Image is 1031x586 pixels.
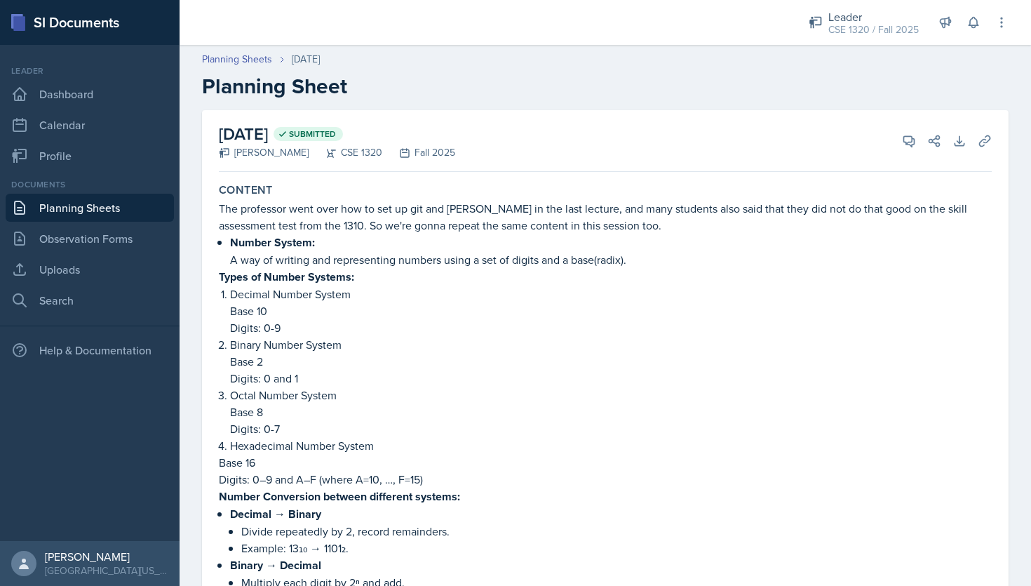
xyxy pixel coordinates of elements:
div: Leader [828,8,919,25]
div: Fall 2025 [382,145,455,160]
p: Hexadecimal Number System [230,437,992,454]
h2: [DATE] [219,121,455,147]
p: The professor went over how to set up git and [PERSON_NAME] in the last lecture, and many student... [219,200,992,234]
strong: Number System: [230,234,315,251]
p: Base 10 [230,302,992,319]
a: Uploads [6,255,174,284]
a: Observation Forms [6,225,174,253]
strong: Decimal → Binary [230,506,321,522]
div: [PERSON_NAME] [45,550,168,564]
a: Calendar [6,111,174,139]
p: A way of writing and representing numbers using a set of digits and a base(radix). [230,251,992,268]
p: Binary Number System [230,336,992,353]
p: Octal Number System [230,387,992,404]
a: Search [6,286,174,314]
span: Submitted [289,128,336,140]
div: CSE 1320 [309,145,382,160]
strong: Binary → Decimal [230,557,321,573]
div: CSE 1320 / Fall 2025 [828,22,919,37]
div: Documents [6,178,174,191]
p: Digits: 0-9 [230,319,992,336]
a: Planning Sheets [6,194,174,222]
p: Digits: 0-7 [230,420,992,437]
p: Divide repeatedly by 2, record remainders. [241,523,992,540]
a: Planning Sheets [202,52,272,67]
p: Digits: 0 and 1 [230,370,992,387]
div: Leader [6,65,174,77]
h2: Planning Sheet [202,74,1009,99]
p: Base 2 [230,353,992,370]
label: Content [219,183,273,197]
a: Profile [6,142,174,170]
div: Help & Documentation [6,336,174,364]
strong: Types of Number Systems: [219,269,354,285]
p: Base 16 [219,454,992,471]
strong: Number Conversion between different systems: [219,488,460,505]
div: [DATE] [292,52,320,67]
div: [GEOGRAPHIC_DATA][US_STATE] [45,564,168,578]
a: Dashboard [6,80,174,108]
p: Decimal Number System [230,286,992,302]
p: Digits: 0–9 and A–F (where A=10, …, F=15) [219,471,992,488]
p: Base 8 [230,404,992,420]
p: Example: 13₁₀ → 1101₂. [241,540,992,557]
div: [PERSON_NAME] [219,145,309,160]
